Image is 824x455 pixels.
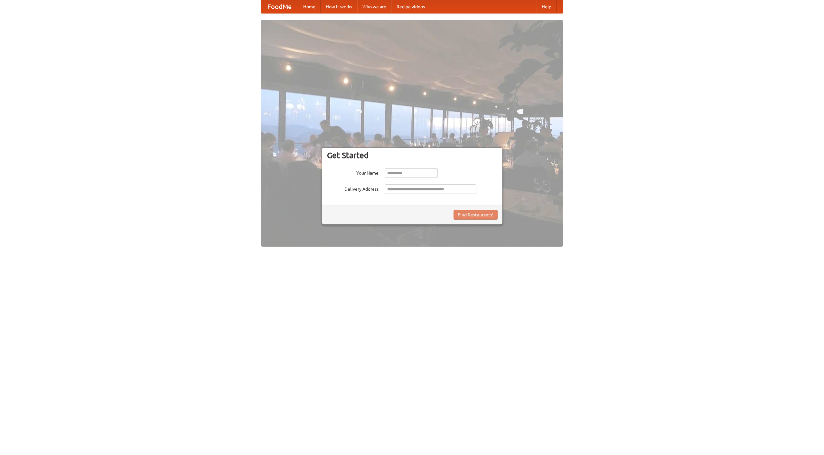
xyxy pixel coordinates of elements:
h3: Get Started [327,150,498,160]
a: How it works [321,0,357,13]
a: Home [298,0,321,13]
a: FoodMe [261,0,298,13]
label: Delivery Address [327,184,379,192]
label: Your Name [327,168,379,176]
a: Help [537,0,557,13]
a: Who we are [357,0,391,13]
button: Find Restaurants! [454,210,498,220]
a: Recipe videos [391,0,430,13]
